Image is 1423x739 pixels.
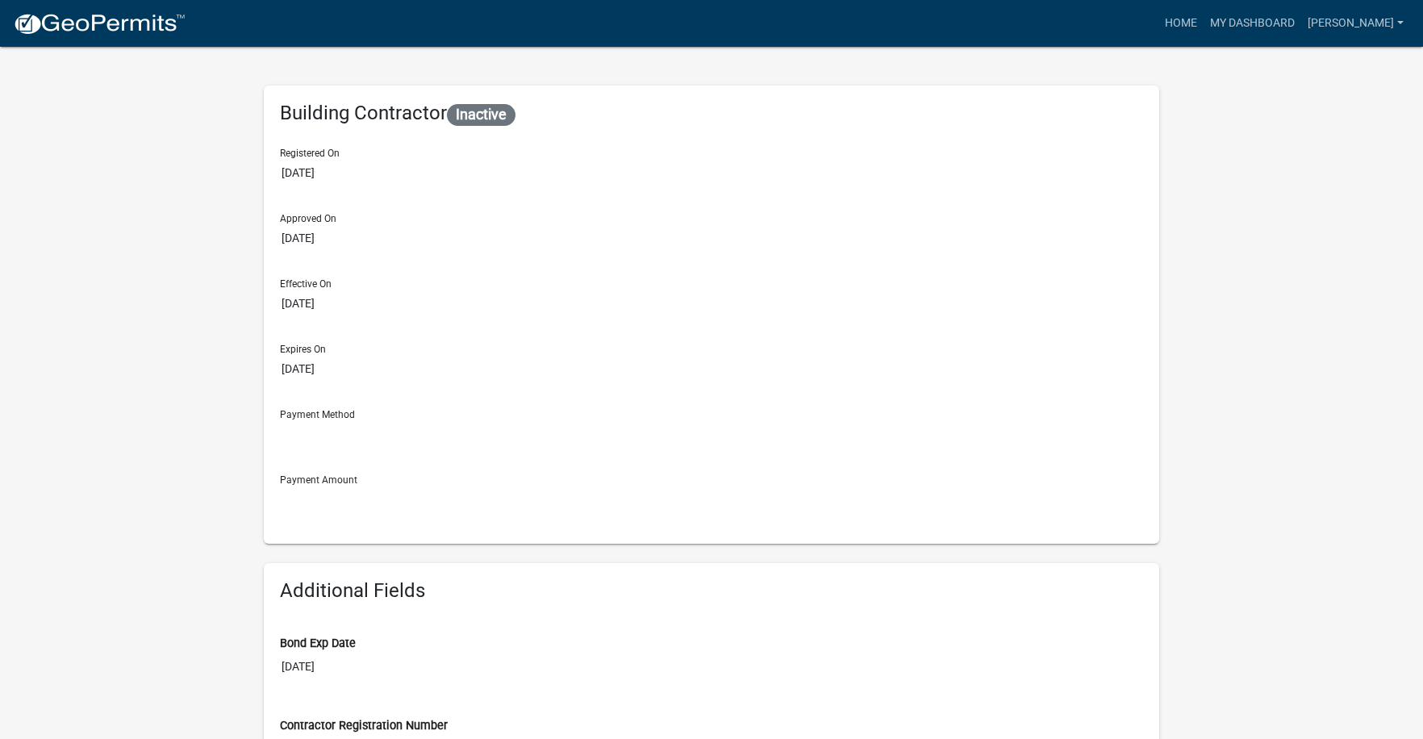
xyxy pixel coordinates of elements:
[1204,8,1301,39] a: My Dashboard
[1301,8,1410,39] a: [PERSON_NAME]
[280,638,356,649] label: Bond Exp Date
[280,579,1143,603] h6: Additional Fields
[1158,8,1204,39] a: Home
[280,720,448,732] label: Contractor Registration Number
[280,102,1143,126] h6: Building Contractor
[447,104,515,126] span: Inactive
